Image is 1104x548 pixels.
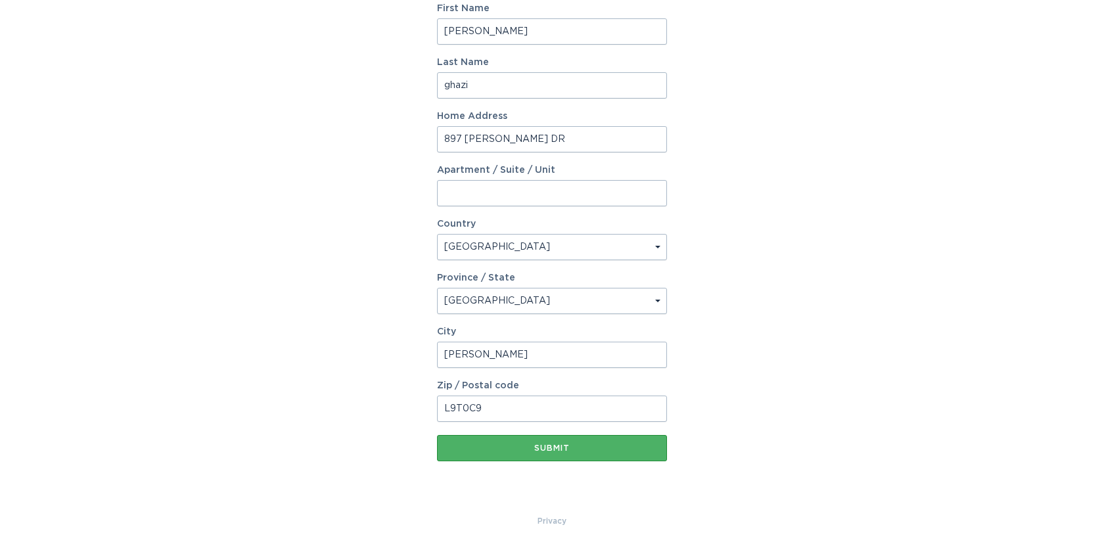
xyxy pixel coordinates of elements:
[437,327,667,336] label: City
[444,444,660,452] div: Submit
[437,58,667,67] label: Last Name
[437,166,667,175] label: Apartment / Suite / Unit
[437,435,667,461] button: Submit
[437,219,476,229] label: Country
[437,273,515,283] label: Province / State
[437,4,667,13] label: First Name
[437,381,667,390] label: Zip / Postal code
[538,514,566,528] a: Privacy Policy & Terms of Use
[437,112,667,121] label: Home Address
